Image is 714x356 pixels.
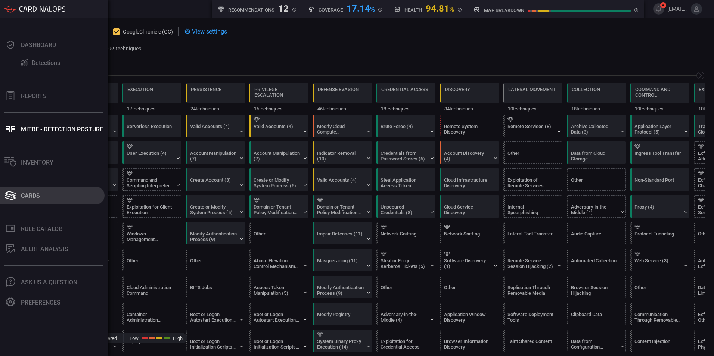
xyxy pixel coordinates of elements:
[440,115,499,137] div: T1018: Remote System Discovery
[122,115,181,137] div: T1648: Serverless Execution
[503,168,562,191] div: T1210: Exploitation of Remote Services (Not covered)
[313,115,372,137] div: T1578: Modify Cloud Compute Infrastructure
[21,279,77,286] div: Ask Us A Question
[317,258,364,269] div: Masquerading (11)
[186,115,245,137] div: T1078: Valid Accounts
[376,83,435,115] div: TA0006: Credential Access
[190,150,237,162] div: Account Manipulation (7)
[122,330,181,352] div: T1610: Deploy Container (Not covered)
[370,5,375,13] span: %
[190,258,237,269] div: Other
[249,168,308,191] div: T1543: Create or Modify System Process
[444,124,491,135] div: Remote System Discovery
[313,222,372,244] div: T1562: Impair Defenses
[634,312,681,323] div: Communication Through Removable Media
[507,231,554,242] div: Lateral Tool Transfer
[21,126,103,133] div: MITRE - Detection Posture
[186,168,245,191] div: T1136: Create Account
[444,177,491,188] div: Cloud Infrastructure Discovery
[667,6,688,12] span: [EMAIL_ADDRESS][DOMAIN_NAME]
[653,3,664,15] button: 4
[186,222,245,244] div: T1556: Modify Authentication Process
[440,276,499,298] div: Other (Not covered)
[122,303,181,325] div: T1609: Container Administration Command (Not covered)
[634,150,681,162] div: Ingress Tool Transfer
[127,285,173,296] div: Cloud Administration Command
[122,168,181,191] div: T1059: Command and Scripting Interpreter
[507,150,554,162] div: Other
[381,124,427,135] div: Brute Force (4)
[317,338,364,350] div: System Binary Proxy Execution (14)
[503,103,562,115] div: 10 techniques
[249,330,308,352] div: T1037: Boot or Logon Initialization Scripts (Not covered)
[630,141,689,164] div: T1105: Ingress Tool Transfer
[21,159,53,166] div: Inventory
[571,177,618,188] div: Other
[567,115,626,137] div: T1560: Archive Collected Data
[254,312,300,323] div: Boot or Logon Autostart Execution (14)
[567,249,626,271] div: T1119: Automated Collection (Not covered)
[571,338,618,350] div: Data from Configuration Repository (2)
[567,103,626,115] div: 18 techniques
[381,338,427,350] div: Exploitation for Credential Access
[254,338,300,350] div: Boot or Logon Initialization Scripts (5)
[122,141,181,164] div: T1204: User Execution
[503,222,562,244] div: T1570: Lateral Tool Transfer (Not covered)
[127,231,173,242] div: Windows Management Instrumentation
[440,83,499,115] div: TA0007: Discovery
[503,276,562,298] div: T1091: Replication Through Removable Media (Not covered)
[381,258,427,269] div: Steal or Forge Kerberos Tickets (5)
[173,335,183,341] span: High
[186,249,245,271] div: Other (Not covered)
[313,83,372,115] div: TA0005: Defense Evasion
[59,303,118,325] div: T1200: Hardware Additions (Not covered)
[376,276,435,298] div: Other (Not covered)
[317,312,364,323] div: Modify Registry
[122,222,181,244] div: T1047: Windows Management Instrumentation
[190,204,237,215] div: Create or Modify System Process (5)
[127,124,173,135] div: Serverless Execution
[192,28,227,35] span: View settings
[567,168,626,191] div: Other (Not covered)
[317,204,364,215] div: Domain or Tenant Policy Modification (2)
[313,103,372,115] div: 46 techniques
[440,195,499,218] div: T1526: Cloud Service Discovery
[313,276,372,298] div: T1556: Modify Authentication Process
[376,141,435,164] div: T1555: Credentials from Password Stores
[571,231,618,242] div: Audio Capture
[21,41,56,49] div: Dashboard
[313,249,372,271] div: T1036: Masquerading
[186,303,245,325] div: T1547: Boot or Logon Autostart Execution (Not covered)
[444,231,491,242] div: Network Sniffing
[503,249,562,271] div: T1563: Remote Service Session Hijacking (Not covered)
[440,103,499,115] div: 34 techniques
[381,204,427,215] div: Unsecured Credentials (8)
[567,222,626,244] div: T1123: Audio Capture (Not covered)
[249,115,308,137] div: T1078: Valid Accounts
[376,330,435,352] div: T1212: Exploitation for Credential Access (Not covered)
[75,46,141,51] p: Showing 259 / 259 techniques
[186,276,245,298] div: T1197: BITS Jobs (Not covered)
[571,285,618,296] div: Browser Session Hijacking
[571,204,618,215] div: Adversary-in-the-Middle (4)
[567,195,626,218] div: T1557: Adversary-in-the-Middle (Not covered)
[484,7,524,13] h5: map breakdown
[122,83,181,115] div: TA0002: Execution
[507,177,554,188] div: Exploitation of Remote Services
[254,124,300,135] div: Valid Accounts (4)
[381,177,427,188] div: Steal Application Access Token
[317,150,364,162] div: Indicator Removal (10)
[21,93,47,100] div: Reports
[113,28,173,35] button: GoogleChronicle (GC)
[59,249,118,271] div: T1189: Drive-by Compromise (Not covered)
[404,7,422,13] h5: Health
[254,177,300,188] div: Create or Modify System Process (5)
[130,335,139,341] span: Low
[190,124,237,135] div: Valid Accounts (4)
[190,312,237,323] div: Boot or Logon Autostart Execution (14)
[376,222,435,244] div: T1040: Network Sniffing
[190,177,237,188] div: Create Account (3)
[190,285,237,296] div: BITS Jobs
[59,115,118,137] div: T1078: Valid Accounts
[313,195,372,218] div: T1484: Domain or Tenant Policy Modification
